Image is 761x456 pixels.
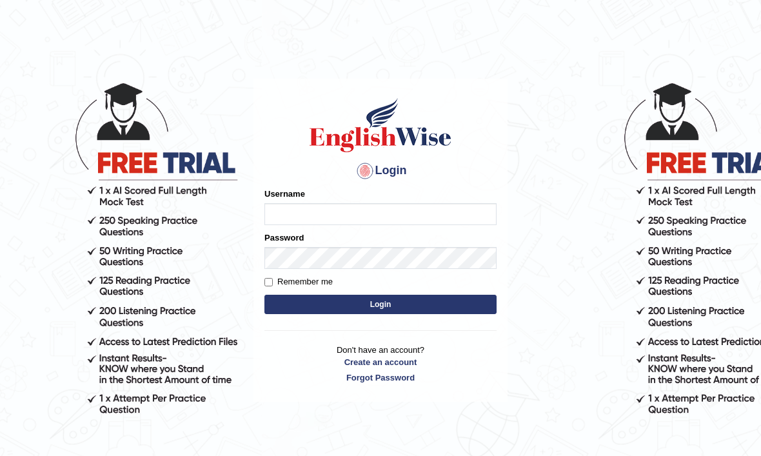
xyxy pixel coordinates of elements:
img: Logo of English Wise sign in for intelligent practice with AI [307,96,454,154]
input: Remember me [264,278,273,286]
h4: Login [264,161,497,181]
label: Password [264,232,304,244]
p: Don't have an account? [264,344,497,384]
a: Create an account [264,356,497,368]
label: Remember me [264,275,333,288]
label: Username [264,188,305,200]
a: Forgot Password [264,372,497,384]
button: Login [264,295,497,314]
